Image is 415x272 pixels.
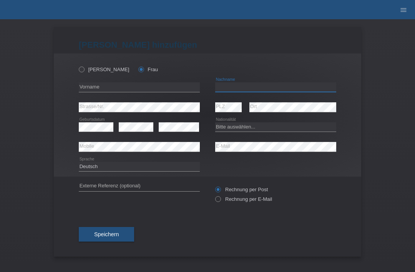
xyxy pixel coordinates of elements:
i: menu [400,6,407,14]
input: Frau [138,67,143,72]
input: Rechnung per E-Mail [215,196,220,206]
label: Frau [138,67,158,72]
span: Speichern [94,231,119,237]
label: Rechnung per E-Mail [215,196,272,202]
label: [PERSON_NAME] [79,67,129,72]
button: Speichern [79,227,134,242]
label: Rechnung per Post [215,187,268,192]
h1: [PERSON_NAME] hinzufügen [79,40,336,50]
input: Rechnung per Post [215,187,220,196]
input: [PERSON_NAME] [79,67,84,72]
a: menu [396,7,411,12]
